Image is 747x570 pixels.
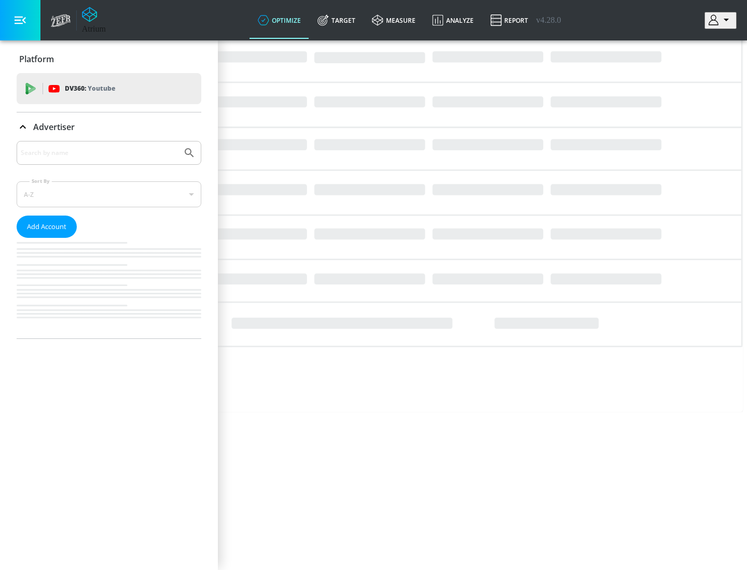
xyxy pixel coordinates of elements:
[17,181,201,207] div: A-Z
[17,73,201,104] div: DV360: Youtube
[482,2,536,39] a: Report
[27,221,66,233] span: Add Account
[250,2,309,39] a: optimize
[17,112,201,141] div: Advertiser
[309,2,364,39] a: Target
[17,216,77,238] button: Add Account
[33,121,75,133] p: Advertiser
[82,24,106,34] div: Atrium
[424,2,482,39] a: Analyze
[364,2,424,39] a: measure
[21,146,178,160] input: Search by name
[65,83,115,94] p: DV360:
[30,178,52,184] label: Sort By
[17,238,201,338] nav: list of Advertiser
[88,83,115,94] p: Youtube
[19,53,54,65] p: Platform
[82,7,106,34] a: Atrium
[17,141,201,338] div: Advertiser
[17,45,201,74] div: Platform
[536,16,561,25] span: v 4.28.0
